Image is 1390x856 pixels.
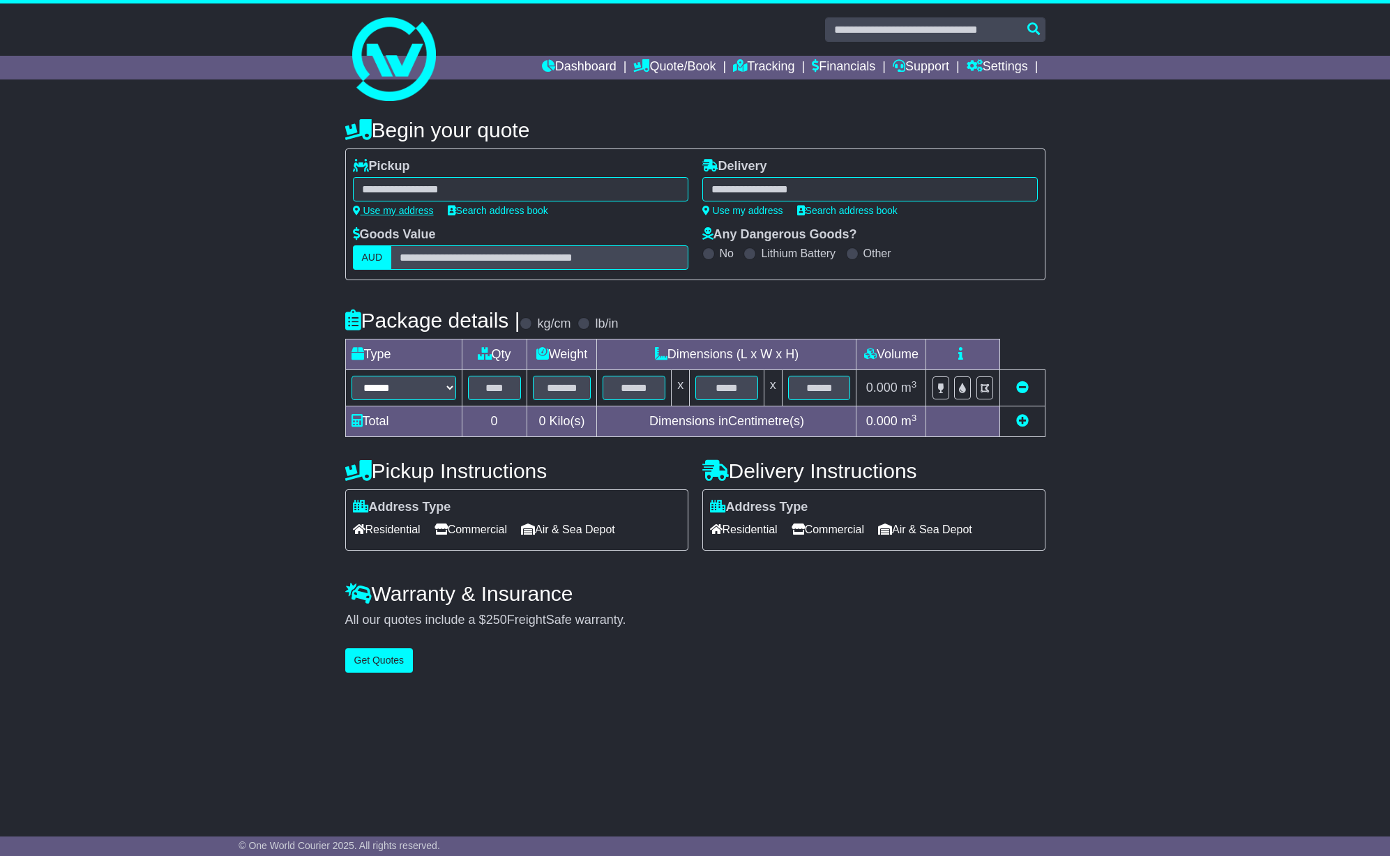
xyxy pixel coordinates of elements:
[812,56,875,79] a: Financials
[448,205,548,216] a: Search address book
[345,648,414,673] button: Get Quotes
[633,56,716,79] a: Quote/Book
[538,414,545,428] span: 0
[761,247,836,260] label: Lithium Battery
[856,339,926,370] td: Volume
[912,379,917,390] sup: 3
[672,370,690,406] td: x
[353,500,451,515] label: Address Type
[353,159,410,174] label: Pickup
[893,56,949,79] a: Support
[901,381,917,395] span: m
[345,119,1045,142] h4: Begin your quote
[435,519,507,540] span: Commercial
[527,406,597,437] td: Kilo(s)
[901,414,917,428] span: m
[878,519,972,540] span: Air & Sea Depot
[486,613,507,627] span: 250
[353,227,436,243] label: Goods Value
[353,205,434,216] a: Use my address
[597,339,856,370] td: Dimensions (L x W x H)
[537,316,571,332] label: kg/cm
[866,414,898,428] span: 0.000
[345,459,688,482] h4: Pickup Instructions
[702,459,1045,482] h4: Delivery Instructions
[702,227,857,243] label: Any Dangerous Goods?
[345,613,1045,628] div: All our quotes include a $ FreightSafe warranty.
[353,245,392,270] label: AUD
[345,309,520,332] h4: Package details |
[863,247,891,260] label: Other
[462,406,527,437] td: 0
[764,370,782,406] td: x
[792,519,864,540] span: Commercial
[597,406,856,437] td: Dimensions in Centimetre(s)
[345,582,1045,605] h4: Warranty & Insurance
[345,406,462,437] td: Total
[595,316,618,332] label: lb/in
[345,339,462,370] td: Type
[866,381,898,395] span: 0.000
[1016,414,1029,428] a: Add new item
[527,339,597,370] td: Weight
[353,519,421,540] span: Residential
[710,500,808,515] label: Address Type
[462,339,527,370] td: Qty
[720,247,734,260] label: No
[702,205,783,216] a: Use my address
[542,56,617,79] a: Dashboard
[521,519,615,540] span: Air & Sea Depot
[967,56,1028,79] a: Settings
[912,413,917,423] sup: 3
[797,205,898,216] a: Search address book
[239,840,440,851] span: © One World Courier 2025. All rights reserved.
[710,519,778,540] span: Residential
[733,56,794,79] a: Tracking
[1016,381,1029,395] a: Remove this item
[702,159,767,174] label: Delivery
